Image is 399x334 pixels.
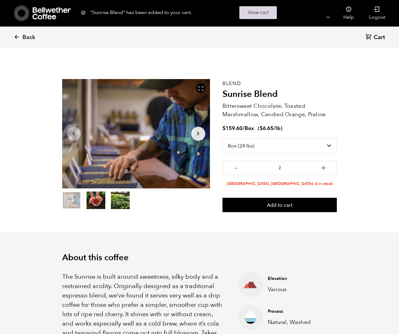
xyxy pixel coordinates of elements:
[268,308,327,315] h4: Process
[62,253,337,263] h2: About this coffee
[22,34,35,41] span: Back
[273,125,281,132] span: /lb
[222,125,242,132] bdi: 159.60
[320,164,327,170] button: +
[260,125,273,132] bdi: 6.65
[239,6,277,19] a: View cart
[245,125,254,132] span: Box
[268,276,327,282] h4: Elevation
[81,6,318,19] div: "Sunrise Blend" has been added to your cart.
[268,285,327,294] p: Various
[222,125,226,132] span: $
[242,125,245,132] span: /
[268,318,327,327] p: Natural, Washed
[366,33,387,42] a: Cart
[222,102,337,119] p: Bittersweet Chocolate, Toasted Marshmallow, Candied Orange, Praline
[222,181,337,187] li: [GEOGRAPHIC_DATA], [GEOGRAPHIC_DATA]: 6 in stock
[222,89,337,100] h2: Sunrise Blend
[222,198,337,212] button: Add to cart
[258,125,282,132] span: ( )
[260,125,263,132] span: $
[374,34,385,41] span: Cart
[232,164,240,170] button: -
